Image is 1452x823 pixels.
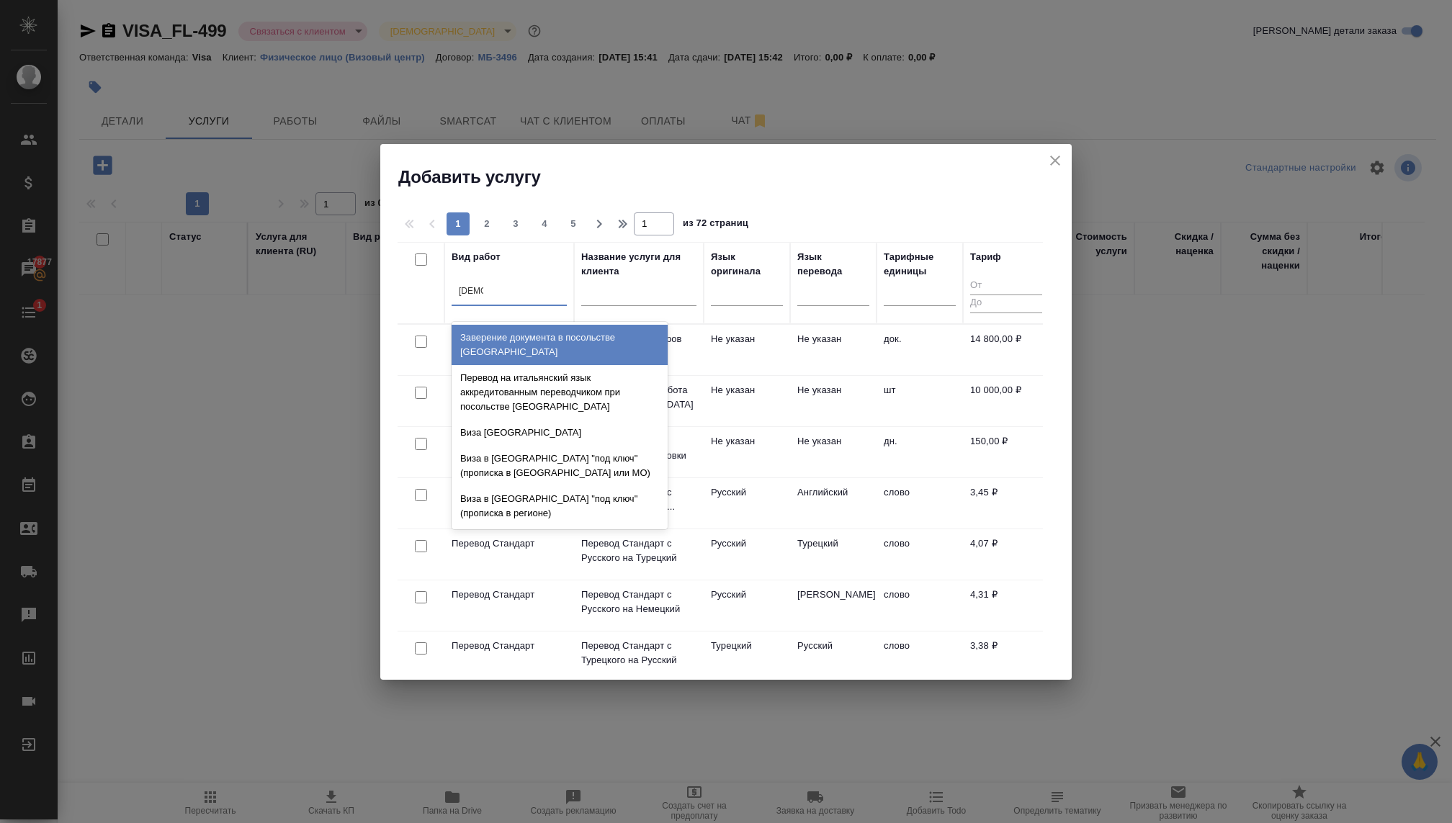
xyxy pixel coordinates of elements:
button: 4 [533,212,556,235]
div: Перевод на итальянский язык аккредитованным переводчиком при посольстве [GEOGRAPHIC_DATA] [452,365,668,420]
td: Турецкий [704,631,790,682]
td: слово [877,529,963,580]
button: 2 [475,212,498,235]
div: Тарифные единицы [884,250,956,279]
td: Русский [704,529,790,580]
span: 5 [562,217,585,231]
td: Не указан [704,427,790,477]
div: Заверение документа в посольстве [GEOGRAPHIC_DATA] [452,325,668,365]
span: 4 [533,217,556,231]
td: Не указан [790,427,877,477]
p: Перевод Стандарт с Русского на Немецкий [581,588,696,616]
p: Перевод Стандарт [452,536,567,551]
input: До [970,294,1042,312]
div: Вид работ [452,250,501,264]
td: Английский [790,478,877,529]
td: Не указан [704,376,790,426]
div: Виза в [GEOGRAPHIC_DATA] "под ключ" (прописка в регионе) [452,486,668,526]
p: Перевод Стандарт [452,639,567,653]
td: 4,31 ₽ [963,580,1049,631]
button: 5 [562,212,585,235]
td: Не указан [790,376,877,426]
div: Название услуги для клиента [581,250,696,279]
span: из 72 страниц [683,215,748,235]
td: Русский [790,631,877,682]
div: Тариф [970,250,1001,264]
td: 150,00 ₽ [963,427,1049,477]
div: Язык перевода [797,250,869,279]
p: Перевод Стандарт с Турецкого на Русский [581,639,696,667]
button: 3 [504,212,527,235]
td: Не указан [790,325,877,375]
button: close [1044,150,1066,171]
p: Перевод Стандарт с Русского на Турецкий [581,536,696,565]
input: От [970,277,1042,295]
td: [PERSON_NAME] [790,580,877,631]
div: Виза [GEOGRAPHIC_DATA] [452,420,668,446]
td: слово [877,478,963,529]
td: 14 800,00 ₽ [963,325,1049,375]
td: 3,38 ₽ [963,631,1049,682]
p: Перевод Стандарт [452,588,567,602]
div: Язык оригинала [711,250,783,279]
td: 3,45 ₽ [963,478,1049,529]
td: слово [877,580,963,631]
span: 2 [475,217,498,231]
span: 3 [504,217,527,231]
td: дн. [877,427,963,477]
td: Не указан [704,325,790,375]
td: Русский [704,580,790,631]
td: слово [877,631,963,682]
div: Виза в [GEOGRAPHIC_DATA] "под ключ" (прописка в [GEOGRAPHIC_DATA] или МО) [452,446,668,486]
td: 10 000,00 ₽ [963,376,1049,426]
td: Турецкий [790,529,877,580]
td: Русский [704,478,790,529]
td: док. [877,325,963,375]
h2: Добавить услугу [398,166,1072,189]
td: 4,07 ₽ [963,529,1049,580]
td: шт [877,376,963,426]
